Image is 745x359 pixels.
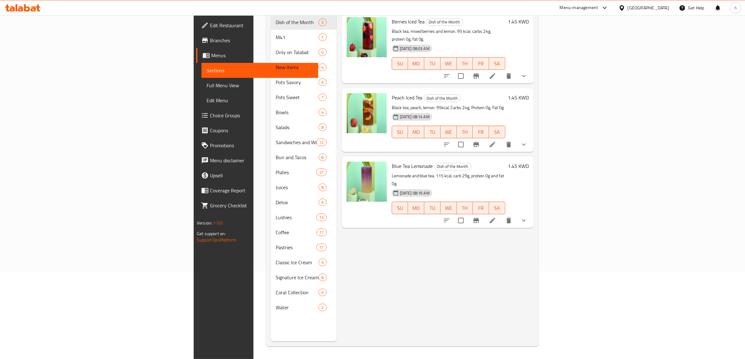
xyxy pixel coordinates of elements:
[475,59,487,68] span: FR
[276,78,319,86] span: Pots Savory
[197,236,237,244] a: Support.OpsPlatform
[276,199,319,206] span: Detox
[319,259,326,266] div: items
[196,153,318,168] a: Menu disclaimer
[469,137,484,152] button: Branch-specific-item
[317,139,326,145] span: 12
[276,18,319,26] span: Dish of the Month
[317,169,326,175] span: 27
[319,109,326,116] div: items
[516,68,531,83] button: show more
[276,169,317,176] span: Plates
[271,165,337,180] div: Plates27
[473,126,489,138] button: FR
[271,90,337,105] div: Pots Sweet7
[202,63,318,78] a: Sections
[408,57,424,70] button: MO
[319,305,326,311] span: 2
[424,202,441,214] button: TU
[271,195,337,210] div: Detox6
[424,126,441,138] button: TU
[459,204,471,213] span: TH
[276,154,319,161] span: Bun and Tacos
[508,17,529,26] h6: 1.45 KWD
[271,30,337,45] div: M411
[210,157,313,164] span: Menu disclaimer
[319,78,326,86] div: items
[210,202,313,209] span: Grocery Checklist
[392,17,425,26] span: Berries Iced Tea
[319,109,326,115] span: 4
[319,94,326,100] span: 7
[196,183,318,198] a: Coverage Report
[276,63,319,71] div: New Items
[271,225,337,240] div: Coffee17
[271,300,337,315] div: Water2
[492,59,503,68] span: SA
[492,128,503,137] span: SA
[207,97,313,104] span: Edit Menu
[202,93,318,108] a: Edit Menu
[276,184,319,191] span: Juices
[457,202,473,214] button: TH
[426,18,463,26] div: Dish of the Month
[520,141,528,148] svg: Show Choices
[196,138,318,153] a: Promotions
[276,124,319,131] div: Salads
[317,215,326,220] span: 13
[271,75,337,90] div: Pots Savory6
[316,169,326,176] div: items
[411,204,422,213] span: MO
[489,141,496,148] a: Edit menu item
[469,213,484,228] button: Branch-specific-item
[392,93,423,102] span: Peach Iced Tea
[276,94,319,101] span: Pots Sweet
[520,217,528,224] svg: Show Choices
[202,78,318,93] a: Full Menu View
[443,204,454,213] span: WE
[397,46,432,52] span: [DATE] 08:03 AM
[319,49,326,55] span: 0
[319,290,326,296] span: 6
[520,72,528,80] svg: Show Choices
[441,57,457,70] button: WE
[392,126,408,138] button: SU
[271,120,337,135] div: Salads8
[276,109,319,116] span: Bowls
[397,114,432,120] span: [DATE] 08:14 AM
[475,204,487,213] span: FR
[276,48,319,56] div: Only on Talabat
[424,95,461,102] span: Dish of the Month
[454,138,467,151] span: Select to update
[441,202,457,214] button: WE
[439,68,454,83] button: sort-choices
[459,128,471,137] span: TH
[210,187,313,194] span: Coverage Report
[213,219,223,227] span: 1.0.0
[271,12,337,317] nav: Menu sections
[276,139,317,146] div: Sandwiches and Wraps
[210,142,313,149] span: Promotions
[319,274,326,281] div: items
[276,229,317,236] span: Coffee
[319,34,326,40] span: 1
[276,259,319,266] span: Classic Ice Cream
[271,105,337,120] div: Bowls4
[276,214,317,221] span: Lushies
[319,94,326,101] div: items
[489,57,505,70] button: SA
[276,289,319,296] span: Coral Collection
[734,4,737,11] span: h
[392,172,505,188] p: Lemonade and blue tea. 115 kcal, carb 29g, protein 0g and fat 0g.
[196,108,318,123] a: Choice Groups
[560,4,598,12] div: Menu-management
[427,59,438,68] span: TU
[457,57,473,70] button: TH
[516,137,531,152] button: show more
[271,270,337,285] div: Signature Ice Cream8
